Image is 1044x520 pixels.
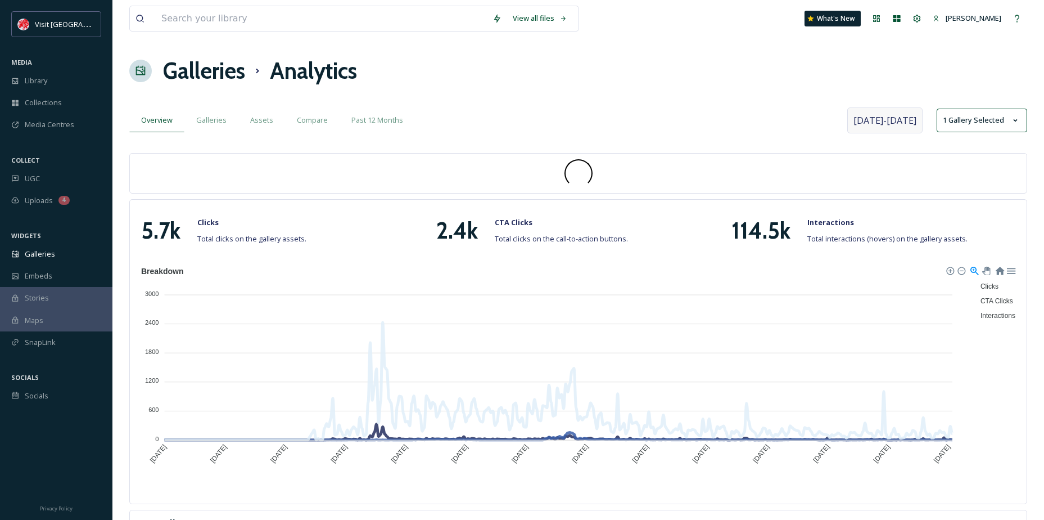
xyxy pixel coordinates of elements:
a: Galleries [163,54,245,88]
img: Visit_Wales_logo.svg.png [18,19,29,30]
tspan: [DATE] [811,443,831,464]
tspan: 2400 [145,319,159,326]
tspan: [DATE] [390,443,409,464]
span: Past 12 Months [351,115,403,125]
tspan: [DATE] [148,443,168,464]
span: Visit [GEOGRAPHIC_DATA] [35,19,122,29]
span: Privacy Policy [40,505,73,512]
div: Panning [982,267,989,274]
h1: Analytics [270,54,357,88]
tspan: 600 [148,406,159,413]
tspan: [DATE] [691,443,711,464]
span: Assets [250,115,273,125]
span: Overview [141,115,173,125]
div: Selection Zoom [969,266,979,275]
tspan: [DATE] [329,443,349,464]
span: Galleries [25,249,55,259]
span: UGC [25,173,40,184]
span: MEDIA [11,58,32,66]
span: Library [25,75,47,86]
span: Embeds [25,271,52,281]
a: What's New [805,11,861,26]
span: Galleries [196,115,227,125]
span: CTA Clicks [972,297,1013,305]
tspan: [DATE] [450,443,469,464]
span: [DATE] - [DATE] [853,114,916,127]
a: Privacy Policy [40,501,73,514]
h1: 5.7k [141,214,180,248]
strong: Clicks [197,217,219,227]
span: WIDGETS [11,231,41,240]
tspan: [DATE] [631,443,650,464]
tspan: 1200 [145,377,159,384]
div: Zoom Out [957,266,965,274]
button: 1 Gallery Selected [937,109,1027,132]
a: [PERSON_NAME] [927,7,1007,29]
span: Maps [25,315,43,326]
span: Uploads [25,195,53,206]
input: Search your library [156,6,487,31]
tspan: [DATE] [932,443,952,464]
strong: CTA Clicks [495,217,532,227]
span: Collections [25,97,62,108]
div: Zoom In [946,266,953,274]
tspan: [DATE] [872,443,892,464]
span: Clicks [972,283,998,290]
span: Interactions [972,312,1015,320]
span: COLLECT [11,156,40,164]
span: Compare [297,115,328,125]
div: Menu [1006,266,1015,275]
div: 4 [58,196,70,205]
tspan: [DATE] [209,443,228,464]
tspan: 3000 [145,290,159,297]
span: [PERSON_NAME] [946,13,1001,23]
tspan: [DATE] [510,443,530,464]
span: Total interactions (hovers) on the gallery assets. [807,234,968,244]
h1: 2.4k [436,214,478,248]
span: SOCIALS [11,373,39,382]
tspan: 0 [155,436,159,442]
tspan: 1800 [145,348,159,355]
span: Stories [25,293,49,303]
span: Total clicks on the call-to-action buttons. [495,234,628,244]
text: Breakdown [141,267,183,276]
a: View all files [507,7,573,29]
div: Reset Zoom [995,266,1004,275]
h1: 114.5k [731,214,790,248]
span: Media Centres [25,119,74,130]
span: Total clicks on the gallery assets. [197,234,306,244]
span: SnapLink [25,337,56,348]
span: Socials [25,391,48,401]
tspan: [DATE] [571,443,590,464]
tspan: [DATE] [269,443,288,464]
strong: Interactions [807,217,854,227]
tspan: [DATE] [751,443,771,464]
